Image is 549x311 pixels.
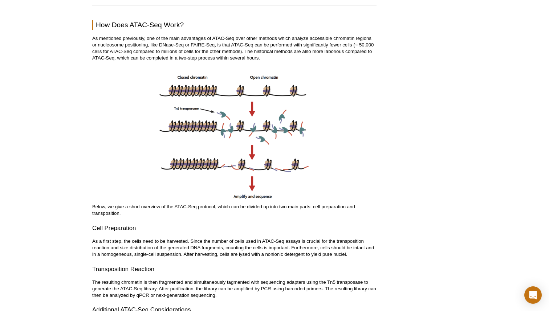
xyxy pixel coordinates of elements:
[92,265,377,274] h3: Transposition Reaction
[157,68,312,202] img: ATAC-Seq image
[92,35,377,61] p: As mentioned previously, one of the main advantages of ATAC-Seq over other methods which analyze ...
[92,238,377,258] p: As a first step, the cells need to be harvested. Since the number of cells used in ATAC-Seq assay...
[524,286,542,304] div: Open Intercom Messenger
[92,204,377,217] p: Below, we give a short overview of the ATAC-Seq protocol, which can be divided up into two main p...
[92,279,377,299] p: The resulting chromatin is then fragmented and simultaneously tagmented with sequencing adapters ...
[92,224,377,233] h3: Cell Preparation
[92,20,377,30] h2: How Does ATAC-Seq Work?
